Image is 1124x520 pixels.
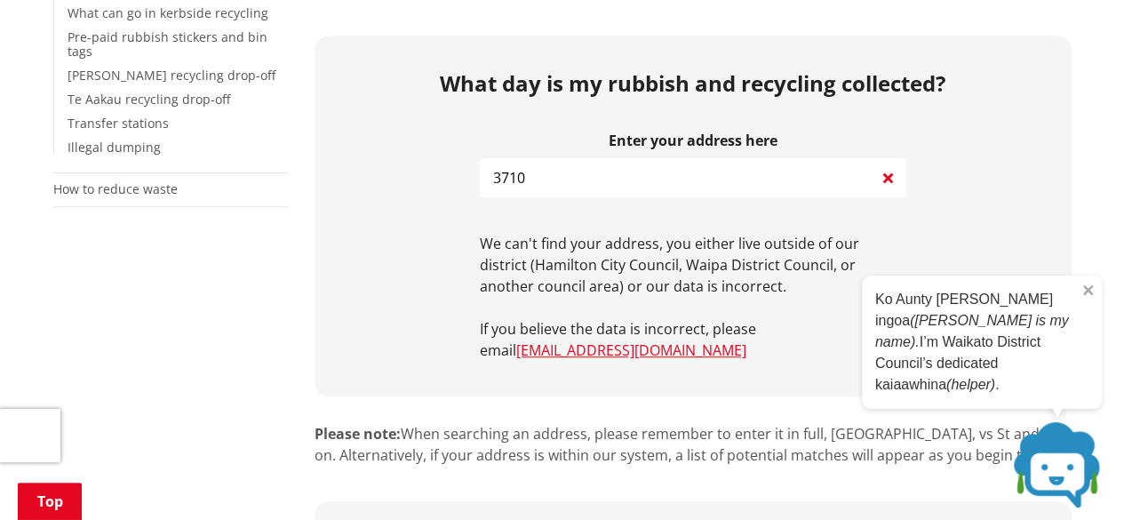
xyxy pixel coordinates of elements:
[480,132,906,149] label: Enter your address here
[328,71,1058,97] h2: What day is my rubbish and recycling collected?
[68,4,268,21] a: What can go in kerbside recycling
[315,423,1072,466] p: When searching an address, please remember to enter it in full, [GEOGRAPHIC_DATA], vs St and so o...
[480,318,906,361] p: If you believe the data is incorrect, please email
[875,289,1088,396] p: Ko Aunty [PERSON_NAME] ingoa I’m Waikato District Council’s dedicated kaiaawhina .
[68,91,230,108] a: Te Aakau recycling drop-off
[315,424,401,444] strong: Please note:
[68,67,275,84] a: [PERSON_NAME] recycling drop-off
[68,115,169,132] a: Transfer stations
[946,377,995,392] em: (helper)
[53,180,178,197] a: How to reduce waste
[480,233,906,297] p: We can't find your address, you either live outside of our district (Hamilton City Council, Waipa...
[68,28,267,60] a: Pre-paid rubbish stickers and bin tags
[480,158,906,197] input: e.g. Duke Street NGARUAWAHIA
[516,340,746,360] a: [EMAIL_ADDRESS][DOMAIN_NAME]
[18,483,82,520] a: Top
[875,313,1069,349] em: ([PERSON_NAME] is my name).
[68,139,161,156] a: Illegal dumping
